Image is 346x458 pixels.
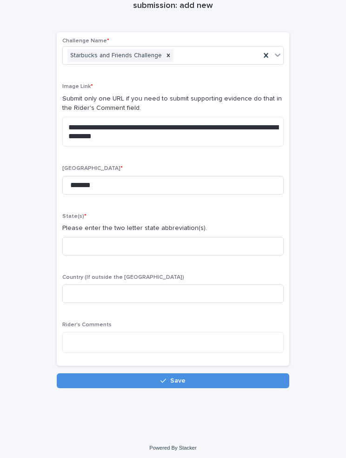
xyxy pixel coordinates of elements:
span: Country (If outside the [GEOGRAPHIC_DATA]) [62,275,184,280]
p: Submit only one URL if you need to submit supporting evidence do that in the Rider's Comment field. [62,94,284,114]
p: Please enter the two letter state abbreviation(s). [62,223,284,233]
div: Starbucks and Friends Challenge [67,49,163,62]
span: Save [170,377,186,384]
h1: submission: add new [57,0,289,12]
span: Challenge Name [62,38,109,44]
a: Powered By Stacker [149,445,196,451]
span: State(s) [62,214,86,219]
span: Image Link [62,84,93,89]
span: Rider's Comments [62,322,112,328]
button: Save [57,373,289,388]
span: [GEOGRAPHIC_DATA] [62,166,123,171]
